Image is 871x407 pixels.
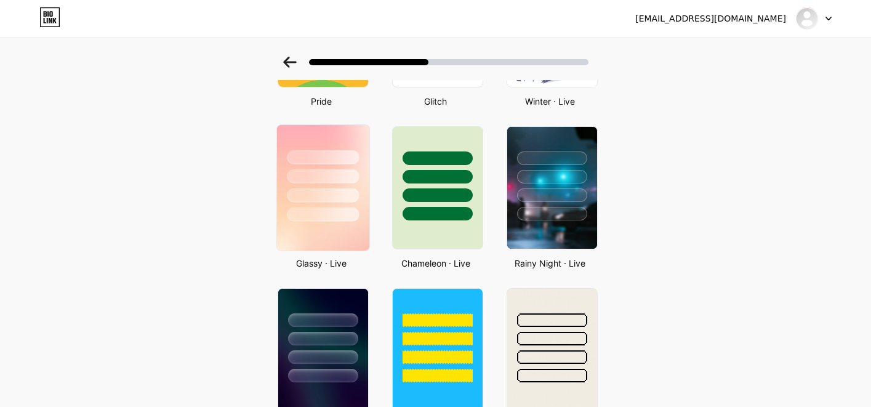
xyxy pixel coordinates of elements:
div: [EMAIL_ADDRESS][DOMAIN_NAME] [635,12,786,25]
div: Glitch [388,95,483,108]
div: Winter · Live [503,95,598,108]
div: Chameleon · Live [388,257,483,270]
img: solhouse [795,7,819,30]
div: Rainy Night · Live [503,257,598,270]
img: glassmorphism.jpg [276,125,369,251]
div: Glassy · Live [274,257,369,270]
div: Pride [274,95,369,108]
